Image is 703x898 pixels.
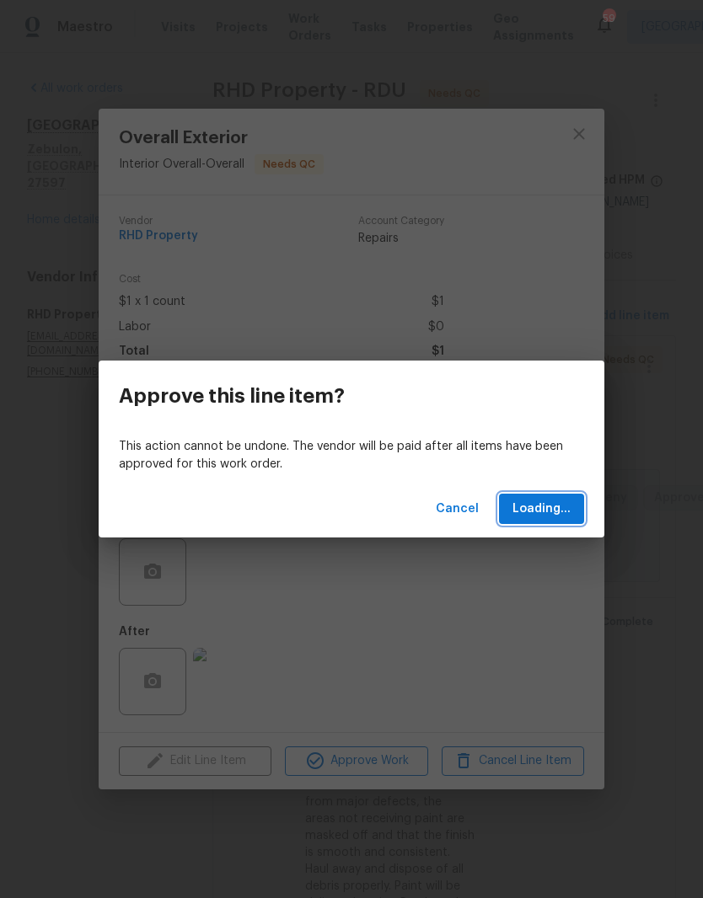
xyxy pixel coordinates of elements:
span: Loading... [512,499,571,520]
button: Cancel [429,494,486,525]
h3: Approve this line item? [119,384,345,408]
p: This action cannot be undone. The vendor will be paid after all items have been approved for this... [119,438,584,473]
button: Loading... [499,494,584,525]
span: Cancel [436,499,479,520]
